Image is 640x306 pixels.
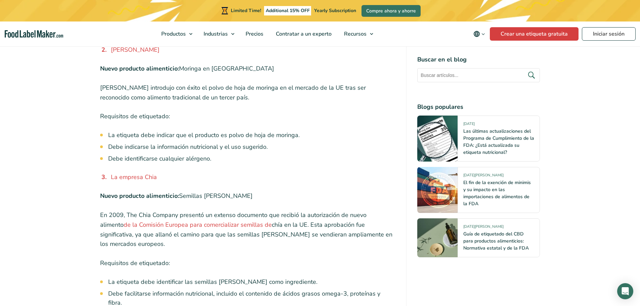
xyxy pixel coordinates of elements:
p: Moringa en [GEOGRAPHIC_DATA] [100,64,396,74]
a: Crear una etiqueta gratuita [490,27,579,41]
li: La etiqueta debe indicar que el producto es polvo de hoja de moringa. [108,131,396,140]
a: de la Comisión Europea para comercializar semillas de [124,221,272,229]
span: [DATE][PERSON_NAME] [463,173,504,180]
span: Yearly Subscription [314,7,356,14]
li: Debe identificarse cualquier alérgeno. [108,154,396,163]
a: Food Label Maker homepage [5,30,63,38]
a: [PERSON_NAME] [111,46,160,54]
a: Guía de etiquetado del CBD para productos alimenticios: Normativa estatal y de la FDA [463,231,529,251]
strong: Nuevo producto alimenticio: [100,192,179,200]
div: Open Intercom Messenger [617,283,633,299]
h4: Blogs populares [417,102,540,112]
span: Productos [159,30,186,38]
p: En 2009, The Chia Company presentó un extenso documento que recibió la autorización de nuevo alim... [100,210,396,249]
span: Recursos [342,30,367,38]
span: Industrias [202,30,228,38]
li: La etiqueta debe identificar las semillas [PERSON_NAME] como ingrediente. [108,277,396,287]
p: Requisitos de etiquetado: [100,258,396,268]
a: Iniciar sesión [582,27,636,41]
p: Semillas [PERSON_NAME] [100,191,396,201]
span: Limited Time! [231,7,261,14]
input: Buscar artículos... [417,68,540,82]
a: Las últimas actualizaciones del Programa de Cumplimiento de la FDA: ¿Está actualizada su etiqueta... [463,128,534,156]
a: Productos [155,21,196,46]
span: Additional 15% OFF [264,6,311,15]
p: [PERSON_NAME] introdujo con éxito el polvo de hoja de moringa en el mercado de la UE tras ser rec... [100,83,396,102]
a: Precios [240,21,268,46]
a: El fin de la exención de minimis y su impacto en las importaciones de alimentos de la FDA [463,179,531,207]
h4: Buscar en el blog [417,55,540,64]
a: Recursos [338,21,377,46]
a: La empresa Chia [111,173,157,181]
span: [DATE][PERSON_NAME] [463,224,504,232]
span: Precios [244,30,264,38]
li: Debe indicarse la información nutricional y el uso sugerido. [108,142,396,151]
a: Contratar a un experto [270,21,336,46]
span: [DATE] [463,121,475,129]
p: Requisitos de etiquetado: [100,112,396,121]
span: Contratar a un experto [274,30,332,38]
button: Change language [469,27,490,41]
strong: Nuevo producto alimenticio: [100,64,179,73]
a: Industrias [198,21,238,46]
a: Compre ahora y ahorre [361,5,421,17]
